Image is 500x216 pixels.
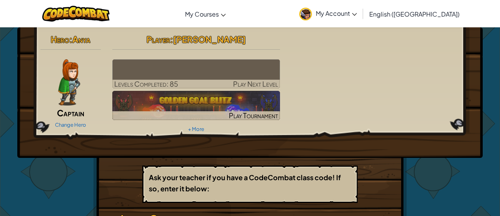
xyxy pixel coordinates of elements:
img: Golden Goal [112,91,280,120]
span: My Account [316,9,357,17]
a: My Courses [181,3,230,24]
a: Play Tournament [112,91,280,120]
a: Change Hero [55,122,86,128]
span: Player [147,34,170,45]
a: My Account [295,2,361,26]
a: Play Next Level [112,59,280,89]
img: CodeCombat logo [42,6,110,22]
span: Hero [51,34,69,45]
span: Levels Completed: 85 [114,79,178,88]
span: Anya [72,34,90,45]
img: avatar [299,8,312,20]
span: : [69,34,72,45]
a: + More [188,126,204,132]
span: Play Next Level [233,79,278,88]
span: English ([GEOGRAPHIC_DATA]) [369,10,460,18]
span: My Courses [185,10,219,18]
img: captain-pose.png [58,59,80,105]
b: Ask your teacher if you have a CodeCombat class code! If so, enter it below: [149,173,341,193]
span: Captain [57,107,84,118]
a: English ([GEOGRAPHIC_DATA]) [365,3,463,24]
span: Play Tournament [229,111,278,120]
span: : [170,34,173,45]
span: [PERSON_NAME] [173,34,246,45]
